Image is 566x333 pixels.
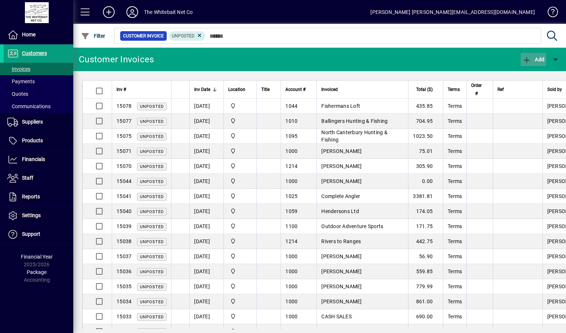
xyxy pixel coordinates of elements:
[228,102,252,110] span: Rangiora
[4,225,73,244] a: Support
[228,192,252,200] span: Rangiora
[448,283,462,289] span: Terms
[408,309,443,324] td: 690.00
[228,85,245,94] span: Location
[228,252,252,260] span: Rangiora
[408,264,443,279] td: 559.85
[22,119,43,125] span: Suppliers
[116,283,132,289] span: 15035
[169,31,206,41] mat-chip: Customer Invoice Status: Unposted
[4,150,73,169] a: Financials
[321,103,360,109] span: Fishermans Loft
[285,283,297,289] span: 1000
[140,179,164,184] span: Unposted
[121,6,144,19] button: Profile
[194,85,219,94] div: Inv Date
[285,133,297,139] span: 1095
[189,219,223,234] td: [DATE]
[408,144,443,159] td: 75.01
[521,53,546,66] button: Add
[21,254,53,260] span: Financial Year
[285,163,297,169] span: 1214
[448,148,462,154] span: Terms
[448,118,462,124] span: Terms
[408,129,443,144] td: 1023.50
[408,219,443,234] td: 171.75
[189,129,223,144] td: [DATE]
[189,174,223,189] td: [DATE]
[321,178,362,184] span: [PERSON_NAME]
[321,268,362,274] span: [PERSON_NAME]
[189,309,223,324] td: [DATE]
[22,156,45,162] span: Financials
[228,267,252,275] span: Rangiora
[140,270,164,274] span: Unposted
[285,148,297,154] span: 1000
[285,85,312,94] div: Account #
[285,314,297,319] span: 1000
[116,314,132,319] span: 15033
[285,238,297,244] span: 1214
[408,279,443,294] td: 779.99
[140,164,164,169] span: Unposted
[116,118,132,124] span: 15077
[4,75,73,88] a: Payments
[140,285,164,289] span: Unposted
[116,133,132,139] span: 15075
[228,85,252,94] div: Location
[228,132,252,140] span: Rangiora
[140,239,164,244] span: Unposted
[408,189,443,204] td: 3381.81
[321,238,361,244] span: Rivers to Ranges
[7,78,35,84] span: Payments
[140,315,164,319] span: Unposted
[116,253,132,259] span: 15037
[261,85,276,94] div: Title
[261,85,270,94] span: Title
[497,85,504,94] span: Ref
[116,148,132,154] span: 15071
[4,169,73,187] a: Staff
[448,299,462,304] span: Terms
[140,255,164,259] span: Unposted
[321,223,383,229] span: Outdoor Adventure Sports
[4,132,73,150] a: Products
[7,66,30,72] span: Invoices
[189,279,223,294] td: [DATE]
[4,206,73,225] a: Settings
[321,118,388,124] span: Ballingers Hunting & Fishing
[448,163,462,169] span: Terms
[408,174,443,189] td: 0.00
[408,234,443,249] td: 442.75
[194,85,210,94] span: Inv Date
[228,207,252,215] span: Rangiora
[22,138,43,143] span: Products
[448,223,462,229] span: Terms
[448,238,462,244] span: Terms
[116,238,132,244] span: 15038
[321,253,362,259] span: [PERSON_NAME]
[522,56,544,62] span: Add
[140,300,164,304] span: Unposted
[413,85,439,94] div: Total ($)
[228,162,252,170] span: Rangiora
[79,29,107,43] button: Filter
[321,148,362,154] span: [PERSON_NAME]
[321,208,359,214] span: Hendersons Ltd
[4,113,73,131] a: Suppliers
[97,6,121,19] button: Add
[116,178,132,184] span: 15044
[189,159,223,174] td: [DATE]
[321,314,352,319] span: CASH SALES
[321,85,404,94] div: Invoiced
[448,314,462,319] span: Terms
[22,231,40,237] span: Support
[140,104,164,109] span: Unposted
[448,85,460,94] span: Terms
[22,175,33,181] span: Staff
[140,224,164,229] span: Unposted
[285,299,297,304] span: 1000
[408,99,443,114] td: 435.85
[27,269,47,275] span: Package
[22,50,47,56] span: Customers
